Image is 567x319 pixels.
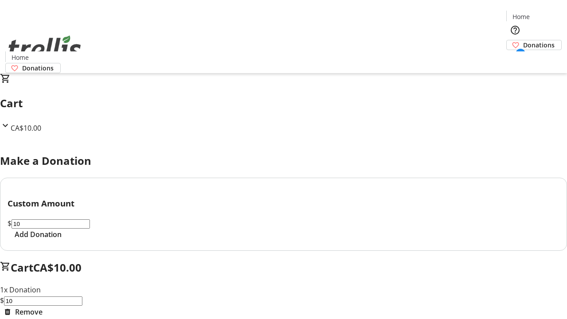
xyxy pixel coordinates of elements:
span: $ [8,218,12,228]
span: Add Donation [15,229,62,240]
span: Remove [15,307,43,317]
a: Home [6,53,34,62]
a: Donations [5,63,61,73]
button: Add Donation [8,229,69,240]
a: Donations [506,40,562,50]
span: Home [12,53,29,62]
h3: Custom Amount [8,197,559,210]
span: Home [513,12,530,21]
span: Donations [22,63,54,73]
button: Help [506,21,524,39]
a: Home [507,12,535,21]
span: Donations [523,40,555,50]
input: Donation Amount [4,296,82,306]
span: CA$10.00 [33,260,82,275]
input: Donation Amount [12,219,90,229]
span: CA$10.00 [11,123,41,133]
img: Orient E2E Organization CMEONMH8dm's Logo [5,26,84,70]
button: Cart [506,50,524,68]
